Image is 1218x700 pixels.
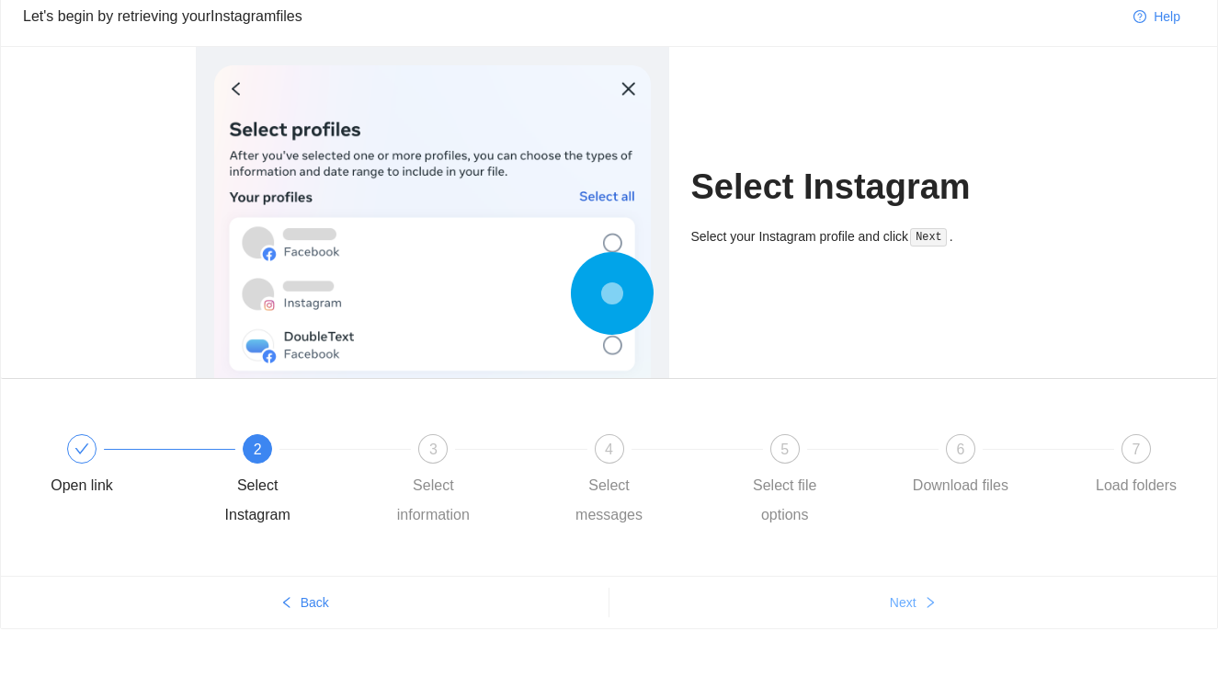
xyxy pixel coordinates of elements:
span: Help [1154,6,1180,27]
div: Select messages [556,471,663,530]
div: 7Load folders [1083,434,1190,500]
span: 2 [254,442,262,457]
div: Open link [28,434,204,500]
div: Select information [380,471,486,530]
div: 5Select file options [732,434,907,530]
div: Select your Instagram profile and click . [691,226,1023,247]
button: leftBack [1,588,609,617]
div: 2Select Instagram [204,434,380,530]
div: 3Select information [380,434,555,530]
span: 7 [1133,442,1141,457]
div: Open link [51,471,113,500]
span: 6 [956,442,964,457]
div: Let's begin by retrieving your Instagram files [23,5,1119,28]
code: Next [910,228,947,247]
button: question-circleHelp [1119,2,1195,31]
span: Back [301,592,329,613]
span: 4 [605,442,613,457]
div: 6Download files [907,434,1083,500]
span: question-circle [1133,10,1146,25]
div: Download files [913,471,1008,500]
button: Nextright [609,588,1218,617]
span: left [280,596,293,611]
div: Load folders [1096,471,1177,500]
span: right [924,596,937,611]
div: 4Select messages [556,434,732,530]
span: 5 [780,442,789,457]
span: 3 [429,442,438,457]
span: Next [890,592,916,613]
div: Select file options [732,471,838,530]
div: Select Instagram [204,471,311,530]
h1: Select Instagram [691,166,1023,209]
span: check [74,442,89,456]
